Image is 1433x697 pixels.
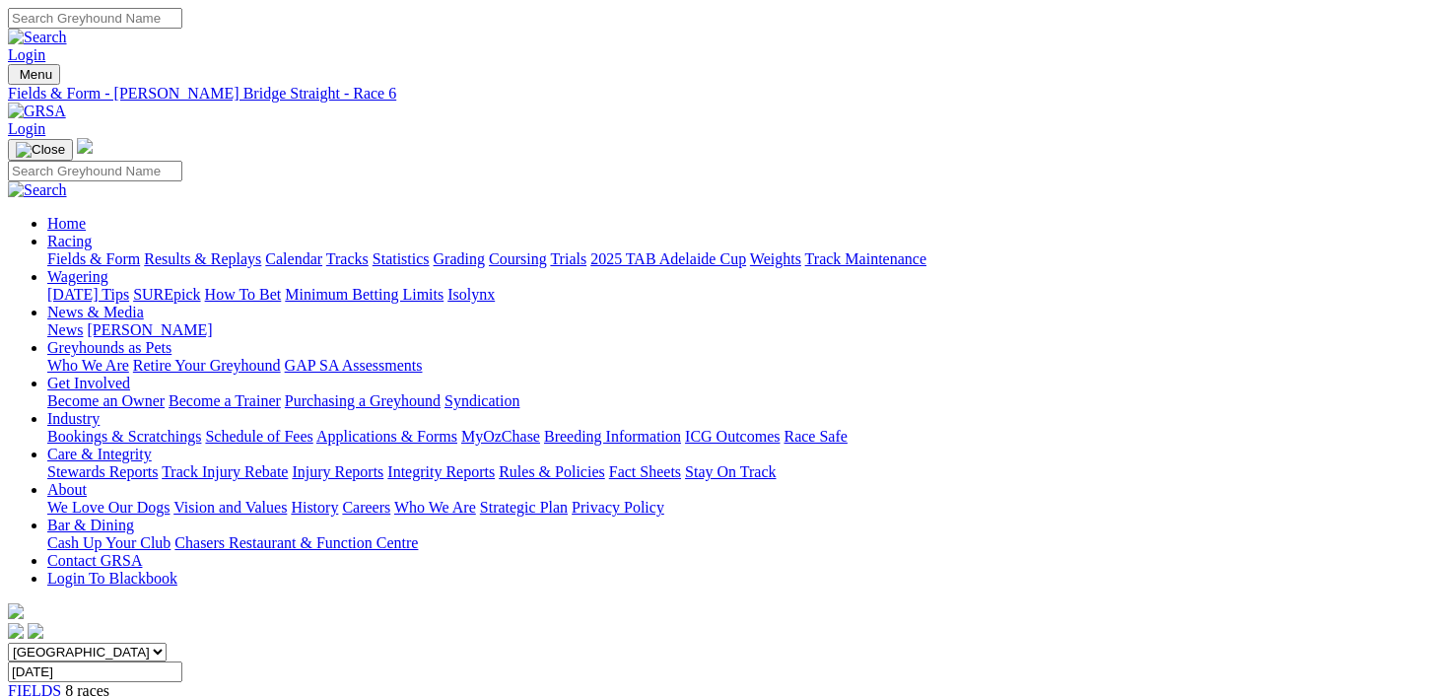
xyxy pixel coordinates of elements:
[316,428,457,445] a: Applications & Forms
[169,392,281,409] a: Become a Trainer
[205,428,312,445] a: Schedule of Fees
[16,142,65,158] img: Close
[173,499,287,516] a: Vision and Values
[572,499,664,516] a: Privacy Policy
[47,375,130,391] a: Get Involved
[47,233,92,249] a: Racing
[8,120,45,137] a: Login
[47,517,134,533] a: Bar & Dining
[8,623,24,639] img: facebook.svg
[499,463,605,480] a: Rules & Policies
[489,250,547,267] a: Coursing
[174,534,418,551] a: Chasers Restaurant & Function Centre
[8,662,182,682] input: Select date
[28,623,43,639] img: twitter.svg
[750,250,801,267] a: Weights
[394,499,476,516] a: Who We Are
[8,139,73,161] button: Toggle navigation
[8,8,182,29] input: Search
[805,250,926,267] a: Track Maintenance
[8,103,66,120] img: GRSA
[285,286,444,303] a: Minimum Betting Limits
[162,463,288,480] a: Track Injury Rebate
[47,392,1425,410] div: Get Involved
[47,215,86,232] a: Home
[685,428,780,445] a: ICG Outcomes
[326,250,369,267] a: Tracks
[47,410,100,427] a: Industry
[447,286,495,303] a: Isolynx
[8,64,60,85] button: Toggle navigation
[47,250,1425,268] div: Racing
[144,250,261,267] a: Results & Replays
[461,428,540,445] a: MyOzChase
[77,138,93,154] img: logo-grsa-white.png
[285,392,441,409] a: Purchasing a Greyhound
[133,286,200,303] a: SUREpick
[8,46,45,63] a: Login
[47,446,152,462] a: Care & Integrity
[387,463,495,480] a: Integrity Reports
[47,463,1425,481] div: Care & Integrity
[8,29,67,46] img: Search
[342,499,390,516] a: Careers
[47,321,83,338] a: News
[685,463,776,480] a: Stay On Track
[47,499,1425,517] div: About
[47,463,158,480] a: Stewards Reports
[47,481,87,498] a: About
[205,286,282,303] a: How To Bet
[47,286,1425,304] div: Wagering
[784,428,847,445] a: Race Safe
[8,161,182,181] input: Search
[47,250,140,267] a: Fields & Form
[265,250,322,267] a: Calendar
[47,552,142,569] a: Contact GRSA
[47,428,1425,446] div: Industry
[133,357,281,374] a: Retire Your Greyhound
[47,499,170,516] a: We Love Our Dogs
[544,428,681,445] a: Breeding Information
[47,357,1425,375] div: Greyhounds as Pets
[47,570,177,587] a: Login To Blackbook
[47,392,165,409] a: Become an Owner
[291,499,338,516] a: History
[47,534,171,551] a: Cash Up Your Club
[8,85,1425,103] a: Fields & Form - [PERSON_NAME] Bridge Straight - Race 6
[285,357,423,374] a: GAP SA Assessments
[47,304,144,320] a: News & Media
[434,250,485,267] a: Grading
[47,428,201,445] a: Bookings & Scratchings
[87,321,212,338] a: [PERSON_NAME]
[444,392,519,409] a: Syndication
[47,339,171,356] a: Greyhounds as Pets
[47,534,1425,552] div: Bar & Dining
[292,463,383,480] a: Injury Reports
[609,463,681,480] a: Fact Sheets
[8,603,24,619] img: logo-grsa-white.png
[47,268,108,285] a: Wagering
[20,67,52,82] span: Menu
[590,250,746,267] a: 2025 TAB Adelaide Cup
[47,321,1425,339] div: News & Media
[8,181,67,199] img: Search
[480,499,568,516] a: Strategic Plan
[373,250,430,267] a: Statistics
[550,250,586,267] a: Trials
[47,286,129,303] a: [DATE] Tips
[47,357,129,374] a: Who We Are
